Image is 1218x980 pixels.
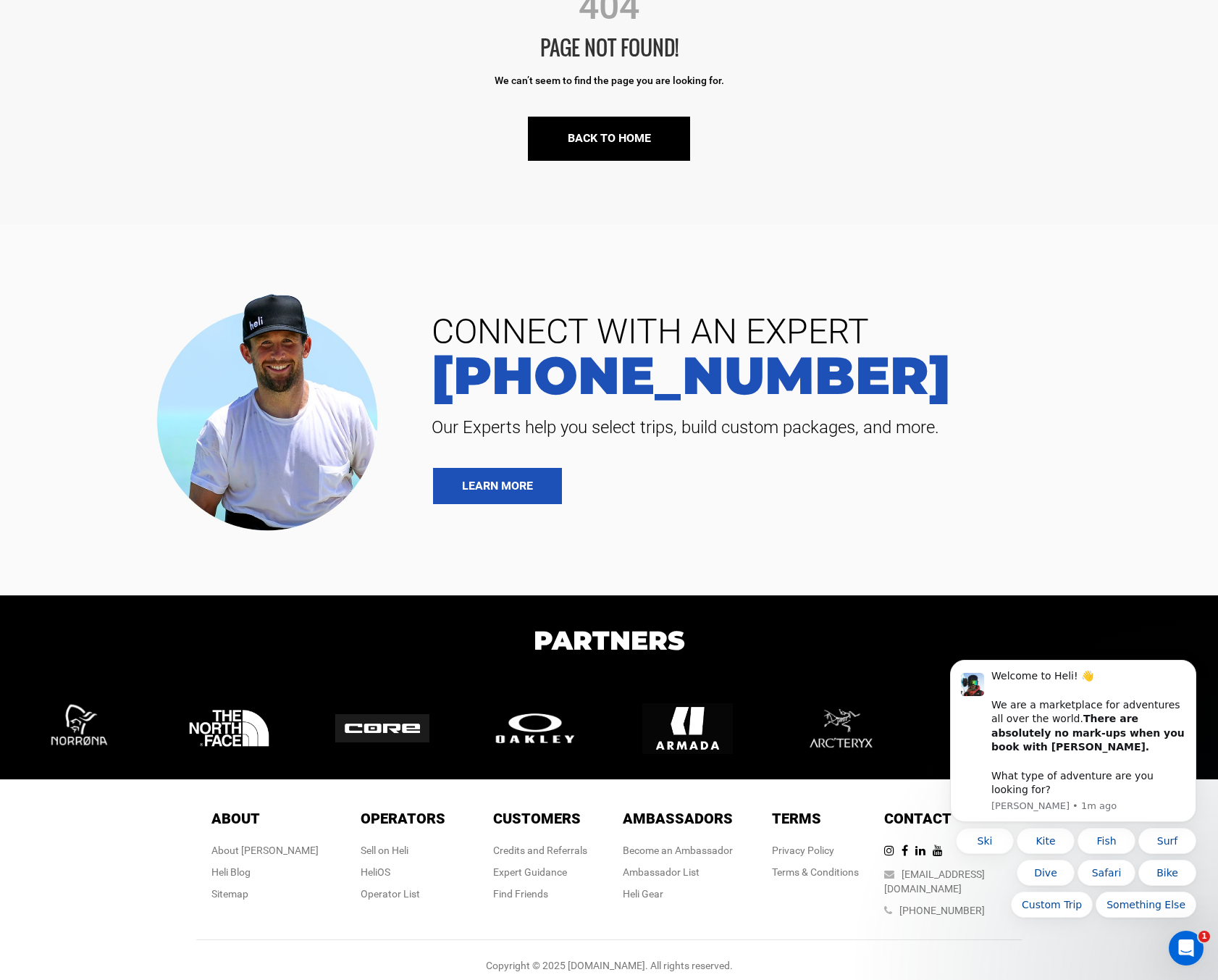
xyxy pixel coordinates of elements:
[421,314,1196,349] span: CONNECT WITH AN EXPERT
[211,887,319,901] div: Sitemap
[795,683,886,774] img: logo
[928,563,1218,941] iframe: Intercom notifications message
[493,845,587,856] a: Credits and Referrals
[433,468,562,504] a: LEARN MORE
[528,117,690,161] a: BACK TO HOME
[884,868,985,895] a: [EMAIL_ADDRESS][DOMAIN_NAME]
[361,866,390,878] a: HeliOS
[196,958,1022,973] div: Copyright © 2025 [DOMAIN_NAME]. All rights reserved.
[11,73,1207,88] div: We can’t seem to find the page you are looking for.
[884,810,952,827] span: Contact
[335,714,429,743] img: logo
[623,888,663,900] a: Heli Gear
[361,843,445,858] div: Sell on Heli
[899,905,985,916] a: [PHONE_NUMBER]
[772,845,834,856] a: Privacy Policy
[421,416,1196,439] span: Our Experts help you select trips, build custom packages, and more.
[211,866,251,878] a: Heli Blog
[184,683,274,774] img: logo
[623,865,733,879] div: Ambassador List
[623,845,733,856] a: Become an Ambassador
[1169,931,1204,966] iframe: Intercom live chat
[11,33,1207,62] div: PAGE NOT FOUND!
[146,282,399,537] img: contact our team
[211,843,319,858] div: About [PERSON_NAME]
[642,683,733,774] img: logo
[361,887,445,901] div: Operator List
[421,349,1196,401] a: [PHONE_NUMBER]
[31,683,122,774] img: logo
[488,710,582,747] img: logo
[493,887,587,901] div: Find Friends
[772,810,821,827] span: Terms
[1198,931,1210,942] span: 1
[211,810,260,827] span: About
[623,810,733,827] span: Ambassadors
[772,866,859,878] a: Terms & Conditions
[493,866,567,878] a: Expert Guidance
[493,810,581,827] span: Customers
[361,810,445,827] span: Operators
